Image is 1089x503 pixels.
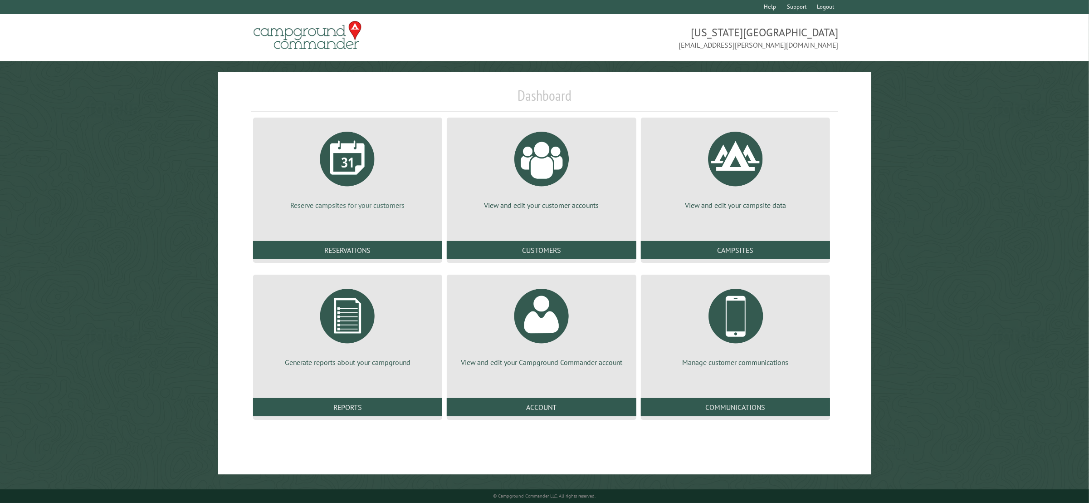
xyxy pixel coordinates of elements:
p: View and edit your Campground Commander account [458,357,625,367]
a: View and edit your campsite data [652,125,820,210]
a: View and edit your Campground Commander account [458,282,625,367]
a: Reports [253,398,443,416]
a: Generate reports about your campground [264,282,432,367]
a: Communications [641,398,830,416]
p: View and edit your customer accounts [458,200,625,210]
span: [US_STATE][GEOGRAPHIC_DATA] [EMAIL_ADDRESS][PERSON_NAME][DOMAIN_NAME] [545,25,839,50]
a: Account [447,398,636,416]
a: Reservations [253,241,443,259]
a: Customers [447,241,636,259]
h1: Dashboard [251,87,839,112]
p: Generate reports about your campground [264,357,432,367]
a: View and edit your customer accounts [458,125,625,210]
p: Manage customer communications [652,357,820,367]
small: © Campground Commander LLC. All rights reserved. [493,493,596,499]
a: Reserve campsites for your customers [264,125,432,210]
img: Campground Commander [251,18,364,53]
p: Reserve campsites for your customers [264,200,432,210]
p: View and edit your campsite data [652,200,820,210]
a: Campsites [641,241,830,259]
a: Manage customer communications [652,282,820,367]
